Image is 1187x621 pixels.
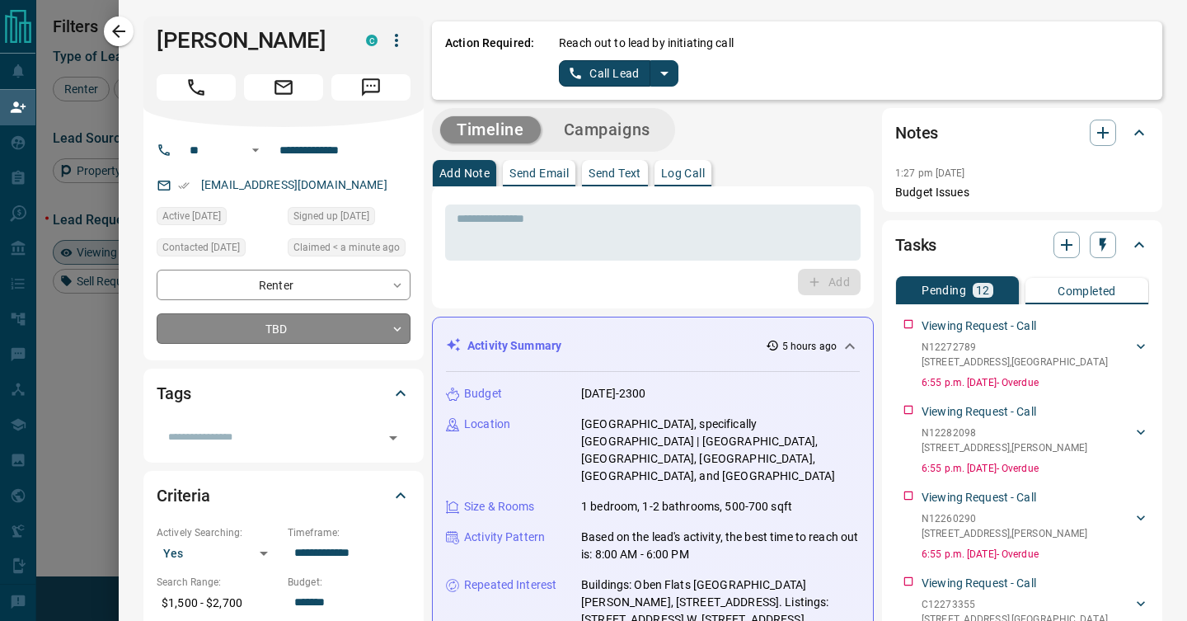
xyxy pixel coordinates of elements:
[162,208,221,224] span: Active [DATE]
[922,526,1087,541] p: [STREET_ADDRESS] , [PERSON_NAME]
[445,35,534,87] p: Action Required:
[559,60,650,87] button: Call Lead
[922,511,1087,526] p: N12260290
[178,180,190,191] svg: Email Verified
[895,113,1149,153] div: Notes
[922,440,1087,455] p: [STREET_ADDRESS] , [PERSON_NAME]
[895,167,965,179] p: 1:27 pm [DATE]
[922,489,1036,506] p: Viewing Request - Call
[922,422,1149,459] div: N12282098[STREET_ADDRESS],[PERSON_NAME]
[464,385,502,402] p: Budget
[559,35,734,52] p: Reach out to lead by initiating call
[157,380,190,407] h2: Tags
[922,336,1149,373] div: N12272789[STREET_ADDRESS],[GEOGRAPHIC_DATA]
[464,576,556,594] p: Repeated Interest
[464,498,535,515] p: Size & Rooms
[895,232,936,258] h2: Tasks
[581,416,860,485] p: [GEOGRAPHIC_DATA], specifically [GEOGRAPHIC_DATA] | [GEOGRAPHIC_DATA], [GEOGRAPHIC_DATA], [GEOGRA...
[331,74,411,101] span: Message
[157,27,341,54] h1: [PERSON_NAME]
[922,426,1087,440] p: N12282098
[1058,285,1116,297] p: Completed
[288,238,411,261] div: Mon Aug 18 2025
[922,547,1149,562] p: 6:55 p.m. [DATE] - Overdue
[246,140,265,160] button: Open
[782,339,837,354] p: 5 hours ago
[922,597,1108,612] p: C12273355
[439,167,490,179] p: Add Note
[509,167,569,179] p: Send Email
[661,167,705,179] p: Log Call
[922,403,1036,421] p: Viewing Request - Call
[581,498,792,515] p: 1 bedroom, 1-2 bathrooms, 500-700 sqft
[922,461,1149,476] p: 6:55 p.m. [DATE] - Overdue
[157,238,279,261] div: Mon Jun 16 2025
[157,525,279,540] p: Actively Searching:
[157,74,236,101] span: Call
[157,575,279,590] p: Search Range:
[157,540,279,567] div: Yes
[922,355,1108,369] p: [STREET_ADDRESS] , [GEOGRAPHIC_DATA]
[157,476,411,515] div: Criteria
[922,375,1149,390] p: 6:55 p.m. [DATE] - Overdue
[157,482,210,509] h2: Criteria
[922,285,966,296] p: Pending
[922,508,1149,544] div: N12260290[STREET_ADDRESS],[PERSON_NAME]
[293,208,369,224] span: Signed up [DATE]
[288,207,411,230] div: Thu Jan 19 2023
[201,178,387,191] a: [EMAIL_ADDRESS][DOMAIN_NAME]
[547,116,667,143] button: Campaigns
[922,575,1036,592] p: Viewing Request - Call
[976,285,990,296] p: 12
[581,385,645,402] p: [DATE]-2300
[895,184,1149,201] p: Budget Issues
[244,74,323,101] span: Email
[157,270,411,300] div: Renter
[157,207,279,230] div: Wed Aug 13 2025
[464,416,510,433] p: Location
[162,239,240,256] span: Contacted [DATE]
[589,167,641,179] p: Send Text
[467,337,561,355] p: Activity Summary
[464,529,545,546] p: Activity Pattern
[895,120,938,146] h2: Notes
[922,340,1108,355] p: N12272789
[922,318,1036,335] p: Viewing Request - Call
[157,590,279,617] p: $1,500 - $2,700
[581,529,860,563] p: Based on the lead's activity, the best time to reach out is: 8:00 AM - 6:00 PM
[440,116,541,143] button: Timeline
[288,525,411,540] p: Timeframe:
[446,331,860,361] div: Activity Summary5 hours ago
[157,313,411,344] div: TBD
[382,426,405,449] button: Open
[293,239,400,256] span: Claimed < a minute ago
[157,374,411,413] div: Tags
[288,575,411,590] p: Budget:
[366,35,378,46] div: condos.ca
[559,60,678,87] div: split button
[895,225,1149,265] div: Tasks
